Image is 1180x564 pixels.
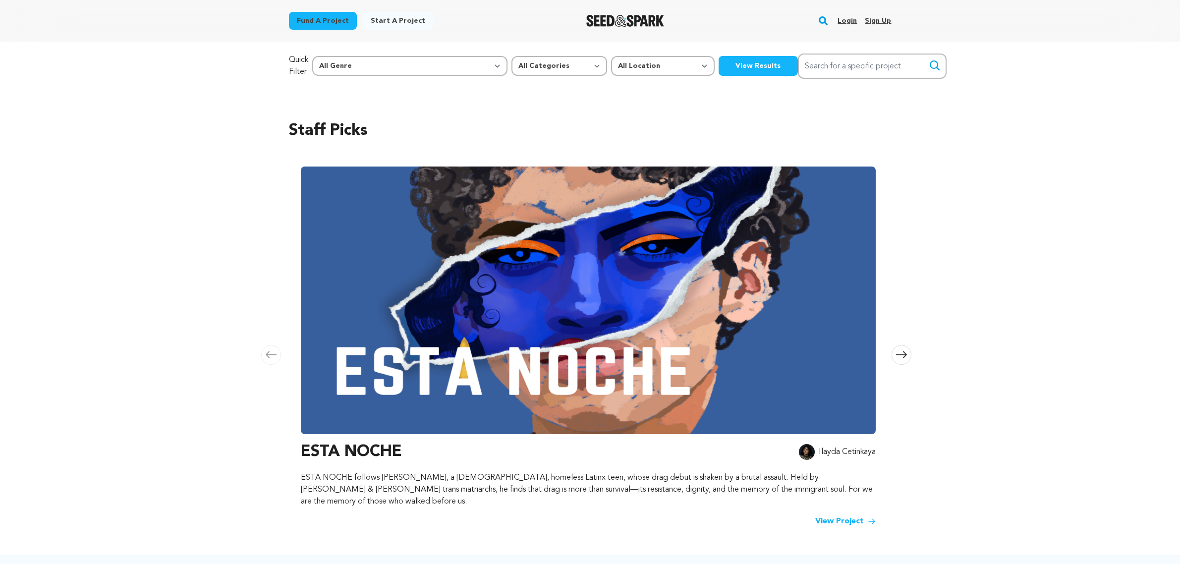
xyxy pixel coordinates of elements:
img: ESTA NOCHE image [301,167,876,434]
a: Login [838,13,857,29]
h3: ESTA NOCHE [301,440,402,464]
button: View Results [719,56,798,76]
p: Ilayda Cetinkaya [819,446,876,458]
img: Seed&Spark Logo Dark Mode [586,15,664,27]
a: Fund a project [289,12,357,30]
img: 2560246e7f205256.jpg [799,444,815,460]
a: View Project [815,515,876,527]
a: Start a project [363,12,433,30]
a: Sign up [865,13,891,29]
p: Quick Filter [289,54,308,78]
a: Seed&Spark Homepage [586,15,664,27]
h2: Staff Picks [289,119,892,143]
p: ESTA NOCHE follows [PERSON_NAME], a [DEMOGRAPHIC_DATA], homeless Latinx teen, whose drag debut is... [301,472,876,508]
input: Search for a specific project [798,54,947,79]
